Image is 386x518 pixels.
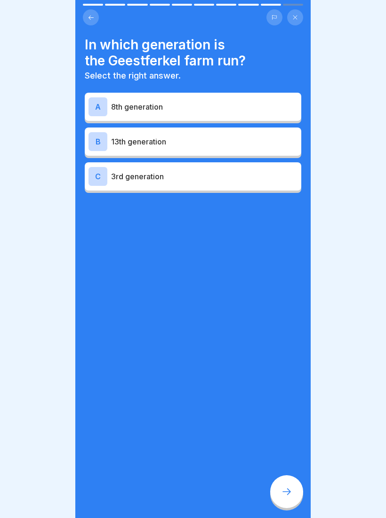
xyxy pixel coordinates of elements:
div: B [88,132,107,151]
p: 13th generation [111,136,298,147]
div: A [88,97,107,116]
p: 3rd generation [111,171,298,182]
p: 8th generation [111,101,298,112]
div: C [88,167,107,186]
p: Select the right answer. [85,71,301,81]
h4: In which generation is the Geestferkel farm run? [85,37,301,69]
